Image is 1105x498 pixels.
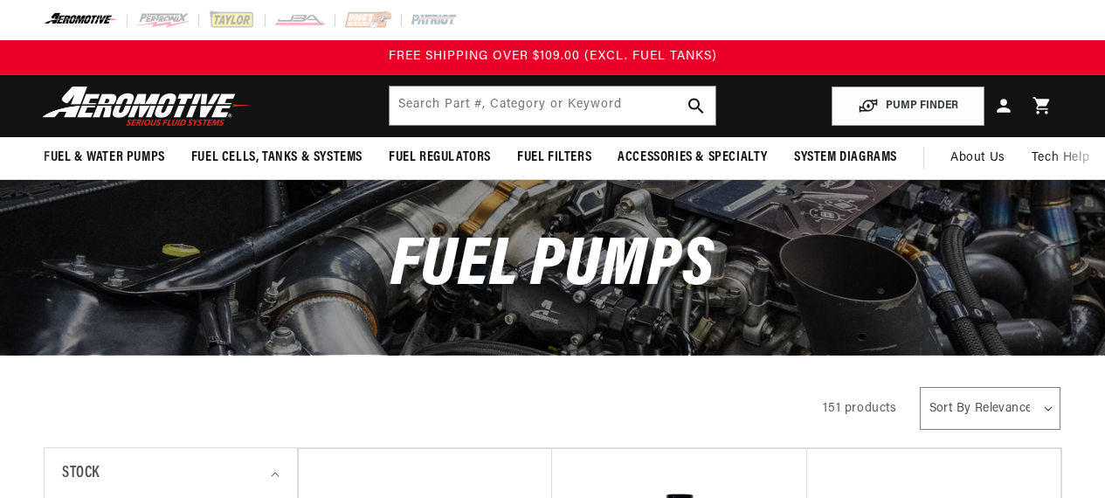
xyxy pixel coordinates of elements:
[1019,137,1102,179] summary: Tech Help
[677,86,715,125] button: Search Part #, Category or Keyword
[376,137,504,178] summary: Fuel Regulators
[390,232,714,301] span: Fuel Pumps
[389,149,491,167] span: Fuel Regulators
[794,149,897,167] span: System Diagrams
[604,137,781,178] summary: Accessories & Specialty
[937,137,1019,179] a: About Us
[178,137,376,178] summary: Fuel Cells, Tanks & Systems
[389,50,717,63] span: FREE SHIPPING OVER $109.00 (EXCL. FUEL TANKS)
[950,151,1005,164] span: About Us
[1032,149,1089,168] span: Tech Help
[618,149,768,167] span: Accessories & Specialty
[31,137,178,178] summary: Fuel & Water Pumps
[38,86,256,127] img: Aeromotive
[62,461,100,487] span: Stock
[191,149,363,167] span: Fuel Cells, Tanks & Systems
[832,86,984,126] button: PUMP FINDER
[781,137,910,178] summary: System Diagrams
[517,149,591,167] span: Fuel Filters
[390,86,715,125] input: Search Part #, Category or Keyword
[44,149,165,167] span: Fuel & Water Pumps
[823,402,896,415] span: 151 products
[504,137,604,178] summary: Fuel Filters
